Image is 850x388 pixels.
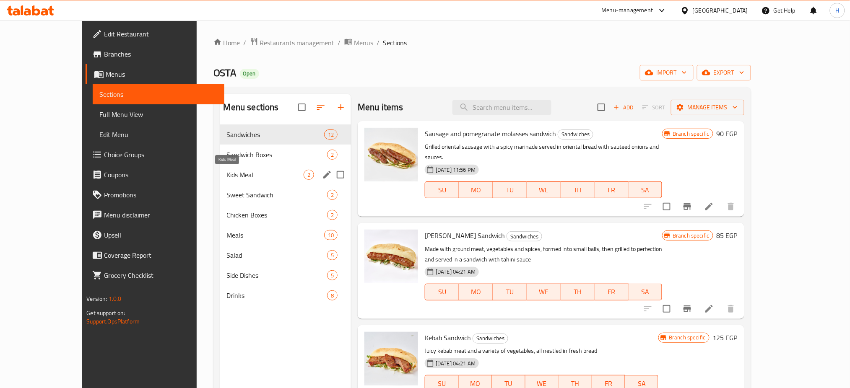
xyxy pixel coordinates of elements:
button: Branch-specific-item [677,197,697,217]
span: Coupons [104,170,218,180]
a: Choice Groups [86,145,224,165]
span: export [704,67,744,78]
span: Full Menu View [99,109,218,119]
li: / [338,38,341,48]
span: Sweet Sandwich [227,190,327,200]
button: SA [629,181,663,198]
span: Coverage Report [104,250,218,260]
span: Kids Meal [227,170,304,180]
div: items [324,230,338,240]
span: Sandwiches [558,129,593,139]
div: Drinks [227,290,327,300]
span: SA [632,286,659,298]
span: Salad [227,250,327,260]
button: MO [459,181,493,198]
button: edit [321,168,333,181]
span: Select all sections [293,98,311,116]
h6: 125 EGP [713,332,738,344]
span: Select section [593,98,610,116]
span: 2 [328,211,337,219]
h2: Menu items [358,101,403,114]
li: / [377,38,380,48]
img: Sausage and pomegranate molasses sandwich [364,128,418,181]
button: MO [459,284,493,300]
div: items [327,190,338,200]
span: H [835,6,839,15]
button: Manage items [671,100,744,115]
button: delete [721,197,741,217]
a: Home [213,38,240,48]
a: Sections [93,84,224,104]
button: import [640,65,694,80]
span: Sausage and pomegranate molasses sandwich [425,127,556,140]
span: OSTA [213,63,237,82]
span: Get support on: [86,308,125,318]
a: Edit Menu [93,124,224,145]
span: Add item [610,101,637,114]
span: 2 [304,171,314,179]
a: Support.OpsPlatform [86,316,140,327]
span: Add [612,103,635,112]
span: WE [530,286,557,298]
span: [DATE] 11:56 PM [432,166,479,174]
p: Juicy kebab meat and a variety of vegetables, all nestled in fresh bread [425,346,658,356]
button: export [697,65,751,80]
a: Edit menu item [704,202,714,212]
span: MO [463,286,490,298]
span: import [647,67,687,78]
div: items [324,129,338,140]
img: Kebab Sandwich [364,332,418,385]
div: Salad5 [220,245,351,265]
div: items [327,210,338,220]
span: [DATE] 04:21 AM [432,268,479,276]
span: Sandwiches [473,334,508,343]
span: 5 [328,272,337,279]
nav: breadcrumb [213,37,751,48]
span: Grocery Checklist [104,270,218,280]
div: items [327,270,338,280]
h6: 90 EGP [717,128,738,140]
span: TU [496,286,524,298]
span: Promotions [104,190,218,200]
span: Branch specific [669,130,712,138]
img: Kufta Sandwich [364,230,418,283]
a: Restaurants management [250,37,335,48]
button: delete [721,299,741,319]
span: Menu disclaimer [104,210,218,220]
div: Sandwich Boxes2 [220,145,351,165]
span: Edit Menu [99,129,218,140]
span: Manage items [678,102,738,113]
div: Kids Meal2edit [220,165,351,185]
div: Chicken Boxes2 [220,205,351,225]
a: Branches [86,44,224,64]
a: Coverage Report [86,245,224,265]
span: 8 [328,292,337,300]
span: 2 [328,191,337,199]
span: FR [598,184,625,196]
span: Kebab Sandwich [425,331,471,344]
a: Coupons [86,165,224,185]
span: Side Dishes [227,270,327,280]
span: Select section first [637,101,671,114]
span: Menus [354,38,374,48]
span: 10 [325,231,337,239]
span: TU [496,184,524,196]
button: SU [425,181,459,198]
h6: 85 EGP [717,230,738,241]
button: FR [595,284,629,300]
a: Edit menu item [704,304,714,314]
span: FR [598,286,625,298]
nav: Menu sections [220,121,351,309]
a: Promotions [86,185,224,205]
span: Edit Restaurant [104,29,218,39]
div: Sandwich Boxes [227,150,327,160]
span: SU [429,184,456,196]
div: Side Dishes5 [220,265,351,285]
div: Sandwiches12 [220,124,351,145]
li: / [244,38,247,48]
div: Open [240,69,259,79]
span: 5 [328,251,337,259]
